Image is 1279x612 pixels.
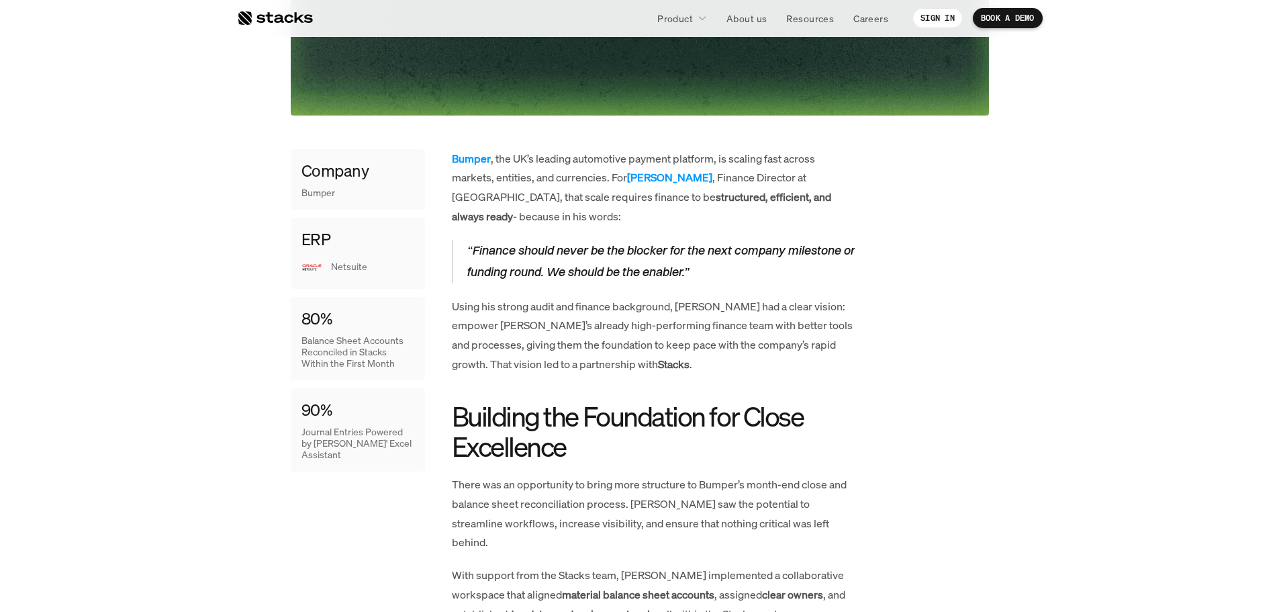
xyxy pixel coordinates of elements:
[452,151,491,166] a: Bumper
[301,308,332,331] h4: 80%
[912,8,963,28] a: SIGN IN
[562,587,714,602] strong: material balance sheet accounts
[467,243,857,279] em: “Finance should never be the blocker for the next company milestone or funding round. We should b...
[627,170,712,185] a: [PERSON_NAME]
[301,228,331,251] h4: ERP
[718,6,775,30] a: About us
[726,11,767,26] p: About us
[301,187,335,199] p: Bumper
[331,261,414,273] p: Netsuite
[301,335,414,369] p: Balance Sheet Accounts Reconciled in Stacks Within the First Month
[301,399,332,422] h4: 90%
[778,6,842,30] a: Resources
[452,297,855,374] p: Using his strong audit and finance background, [PERSON_NAME] had a clear vision: empower [PERSON_...
[158,256,218,265] a: Privacy Policy
[981,13,1035,23] p: BOOK A DEMO
[452,149,855,226] p: , the UK’s leading automotive payment platform, is scaling fast across markets, entities, and cur...
[452,189,833,224] strong: structured, efficient, and always ready
[762,587,823,602] strong: clear owners
[853,11,888,26] p: Careers
[452,401,855,462] h2: Building the Foundation for Close Excellence
[786,11,834,26] p: Resources
[657,11,693,26] p: Product
[301,160,369,183] h4: Company
[658,357,690,371] strong: Stacks
[973,8,1043,28] a: BOOK A DEMO
[452,475,855,552] p: There was an opportunity to bring more structure to Bumper’s month-end close and balance sheet re...
[845,6,896,30] a: Careers
[920,13,955,23] p: SIGN IN
[301,427,414,460] p: Journal Entries Powered by [PERSON_NAME]' Excel Assistant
